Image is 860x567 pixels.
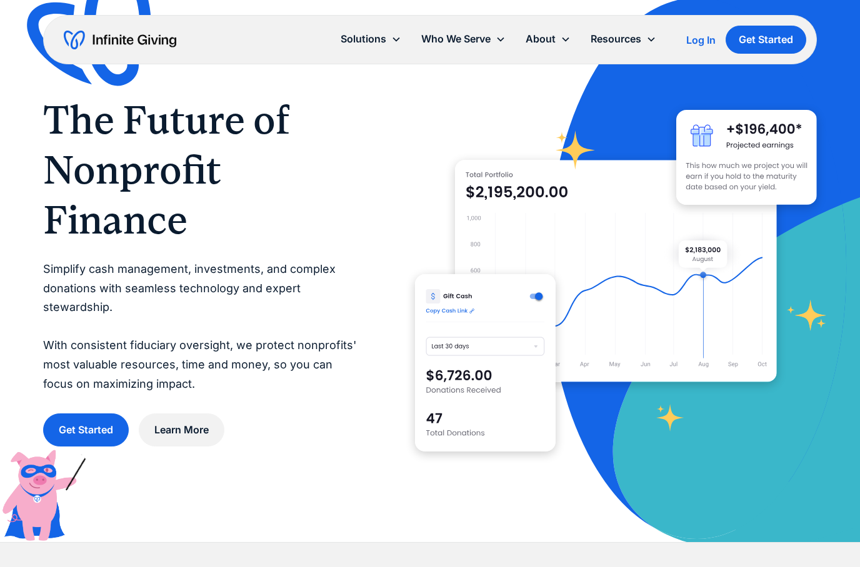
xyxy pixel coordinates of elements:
h1: The Future of Nonprofit Finance [43,95,365,245]
p: Simplify cash management, investments, and complex donations with seamless technology and expert ... [43,260,365,393]
div: About [516,26,581,52]
div: Log In [686,35,716,45]
a: Get Started [726,26,806,54]
a: Log In [686,32,716,47]
img: fundraising star [787,300,827,331]
div: Who We Serve [421,31,491,47]
div: Resources [581,26,666,52]
div: Solutions [331,26,411,52]
div: About [526,31,556,47]
img: nonprofit donation platform [455,160,777,382]
a: Learn More [139,413,224,446]
img: donation software for nonprofits [415,274,556,451]
a: home [64,30,176,50]
div: Solutions [341,31,386,47]
div: Who We Serve [411,26,516,52]
a: Get Started [43,413,129,446]
div: Resources [591,31,641,47]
